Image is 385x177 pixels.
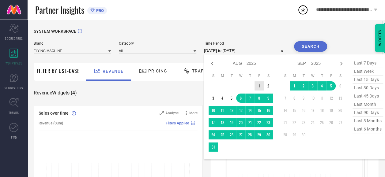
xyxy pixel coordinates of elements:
[166,121,189,125] span: Filters Applied
[236,106,245,115] td: Wed Aug 13 2025
[299,94,308,103] td: Tue Sep 09 2025
[353,84,383,92] span: last 30 days
[227,130,236,139] td: Tue Aug 26 2025
[336,73,345,78] th: Saturday
[317,106,326,115] td: Thu Sep 18 2025
[209,73,218,78] th: Sunday
[297,4,308,15] div: Open download list
[299,81,308,90] td: Tue Sep 02 2025
[95,8,104,13] span: PRO
[290,130,299,139] td: Mon Sep 29 2025
[5,36,23,41] span: SCORECARDS
[39,121,63,125] span: Revenue (Sum)
[264,118,273,127] td: Sat Aug 23 2025
[103,69,123,74] span: Revenue
[336,81,345,90] td: Sat Sep 06 2025
[236,94,245,103] td: Wed Aug 06 2025
[192,68,211,73] span: Traffic
[326,73,336,78] th: Friday
[236,73,245,78] th: Wednesday
[353,100,383,109] span: last month
[255,94,264,103] td: Fri Aug 08 2025
[255,106,264,115] td: Fri Aug 15 2025
[308,81,317,90] td: Wed Sep 03 2025
[299,118,308,127] td: Tue Sep 23 2025
[39,111,69,116] span: Sales over time
[245,130,255,139] td: Thu Aug 28 2025
[308,106,317,115] td: Wed Sep 17 2025
[245,106,255,115] td: Thu Aug 14 2025
[281,73,290,78] th: Sunday
[218,94,227,103] td: Mon Aug 04 2025
[209,60,216,67] div: Previous month
[290,94,299,103] td: Mon Sep 08 2025
[34,29,76,34] span: SYSTEM WORKSPACE
[336,106,345,115] td: Sat Sep 20 2025
[218,118,227,127] td: Mon Aug 18 2025
[264,130,273,139] td: Sat Aug 30 2025
[317,118,326,127] td: Thu Sep 25 2025
[264,73,273,78] th: Saturday
[165,111,179,115] span: Analyse
[236,118,245,127] td: Wed Aug 20 2025
[281,94,290,103] td: Sun Sep 07 2025
[299,73,308,78] th: Tuesday
[353,125,383,133] span: last 6 months
[326,106,336,115] td: Fri Sep 19 2025
[353,76,383,84] span: last 15 days
[299,106,308,115] td: Tue Sep 16 2025
[189,111,198,115] span: More
[37,67,80,75] span: Filter By Use-Case
[160,111,164,115] svg: Zoom
[317,94,326,103] td: Thu Sep 11 2025
[326,81,336,90] td: Fri Sep 05 2025
[236,130,245,139] td: Wed Aug 27 2025
[119,41,196,46] span: Category
[245,118,255,127] td: Thu Aug 21 2025
[326,118,336,127] td: Fri Sep 26 2025
[308,94,317,103] td: Wed Sep 10 2025
[290,106,299,115] td: Mon Sep 15 2025
[5,86,23,90] span: SUGGESTIONS
[11,135,17,140] span: FWD
[218,73,227,78] th: Monday
[338,60,345,67] div: Next month
[264,106,273,115] td: Sat Aug 16 2025
[255,130,264,139] td: Fri Aug 29 2025
[255,73,264,78] th: Friday
[227,73,236,78] th: Tuesday
[317,81,326,90] td: Thu Sep 04 2025
[353,59,383,67] span: last 7 days
[227,118,236,127] td: Tue Aug 19 2025
[353,109,383,117] span: last 90 days
[227,106,236,115] td: Tue Aug 12 2025
[294,41,327,52] button: Search
[308,118,317,127] td: Wed Sep 24 2025
[9,110,19,115] span: TRENDS
[264,94,273,103] td: Sat Aug 09 2025
[264,81,273,90] td: Sat Aug 02 2025
[204,47,286,54] input: Select time period
[353,92,383,100] span: last 45 days
[299,130,308,139] td: Tue Sep 30 2025
[255,118,264,127] td: Fri Aug 22 2025
[209,94,218,103] td: Sun Aug 03 2025
[197,121,198,125] span: |
[35,4,84,16] span: Partner Insights
[290,118,299,127] td: Mon Sep 22 2025
[209,142,218,152] td: Sun Aug 31 2025
[209,130,218,139] td: Sun Aug 24 2025
[148,68,167,73] span: Pricing
[353,67,383,76] span: last week
[245,73,255,78] th: Thursday
[336,94,345,103] td: Sat Sep 13 2025
[353,117,383,125] span: last 3 months
[218,130,227,139] td: Mon Aug 25 2025
[290,73,299,78] th: Monday
[281,106,290,115] td: Sun Sep 14 2025
[227,94,236,103] td: Tue Aug 05 2025
[218,106,227,115] td: Mon Aug 11 2025
[281,118,290,127] td: Sun Sep 21 2025
[34,41,111,46] span: Brand
[281,130,290,139] td: Sun Sep 28 2025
